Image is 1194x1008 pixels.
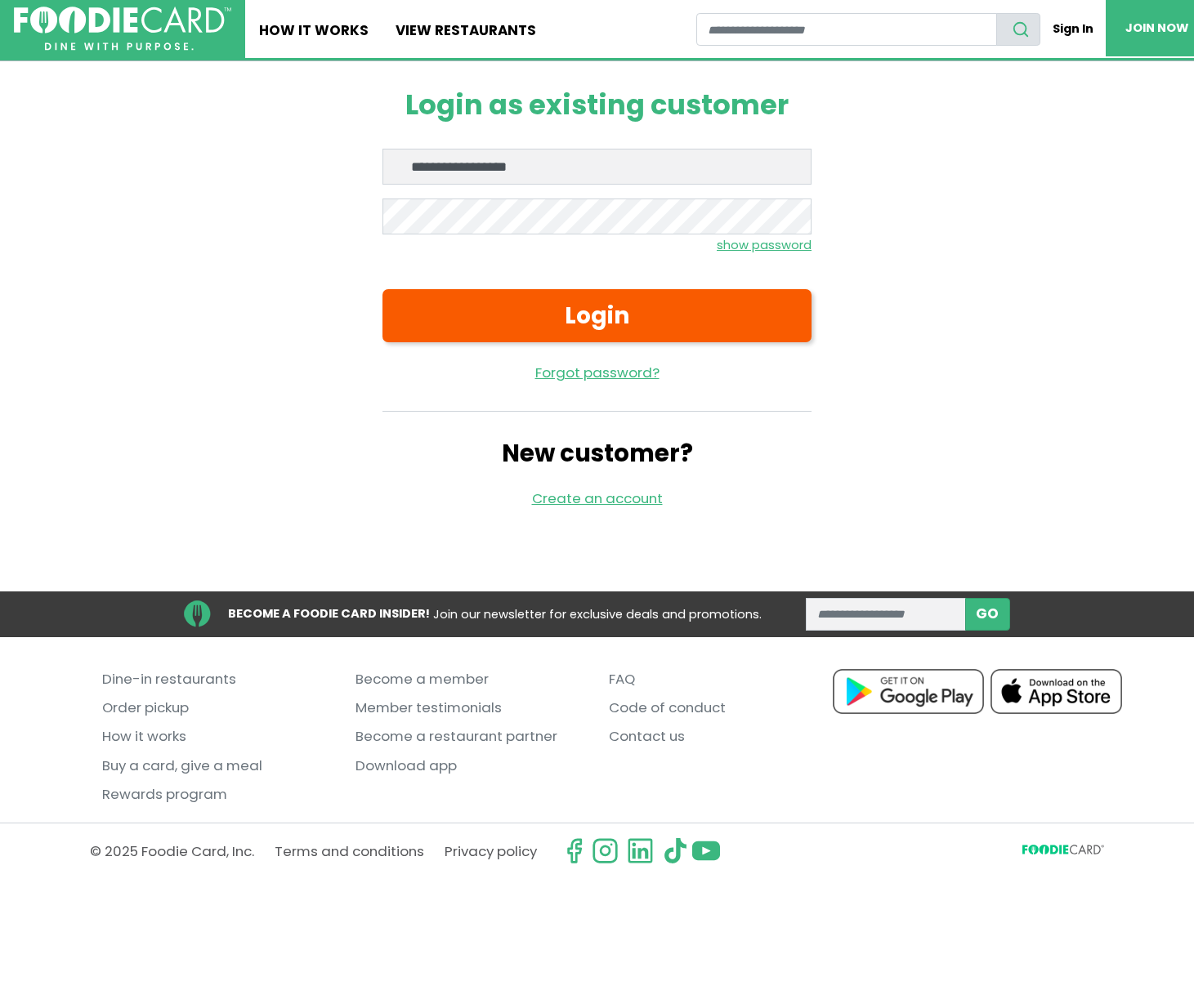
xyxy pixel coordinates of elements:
h2: New customer? [382,439,812,467]
a: FAQ [609,665,838,694]
a: Contact us [609,722,838,751]
a: Terms and conditions [275,837,424,866]
a: Create an account [532,488,663,508]
input: enter email address [806,598,965,631]
a: Become a member [356,665,584,694]
a: Rewards program [102,780,331,809]
input: restaurant search [696,13,997,46]
a: Download app [356,752,584,780]
button: search [996,13,1040,46]
svg: check us out on facebook [561,837,588,865]
small: show password [717,237,812,253]
a: Buy a card, give a meal [102,752,331,780]
button: Login [382,289,812,341]
a: Dine-in restaurants [102,665,331,694]
span: Join our newsletter for exclusive deals and promotions. [433,606,762,622]
svg: FoodieCard [1022,845,1104,860]
img: tiktok.svg [662,837,690,865]
p: © 2025 Foodie Card, Inc. [90,837,254,866]
a: Member testimonials [356,694,584,722]
img: FoodieCard; Eat, Drink, Save, Donate [14,7,231,51]
strong: BECOME A FOODIE CARD INSIDER! [228,605,430,622]
button: subscribe [965,598,1010,631]
h1: Login as existing customer [382,89,812,122]
img: linkedin.svg [627,837,655,865]
img: youtube.svg [692,837,720,865]
a: Become a restaurant partner [356,722,584,751]
a: Code of conduct [609,694,838,722]
a: How it works [102,722,331,751]
a: Order pickup [102,694,331,722]
a: Forgot password? [382,363,812,383]
a: Privacy policy [445,837,537,866]
a: Sign In [1040,13,1105,45]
